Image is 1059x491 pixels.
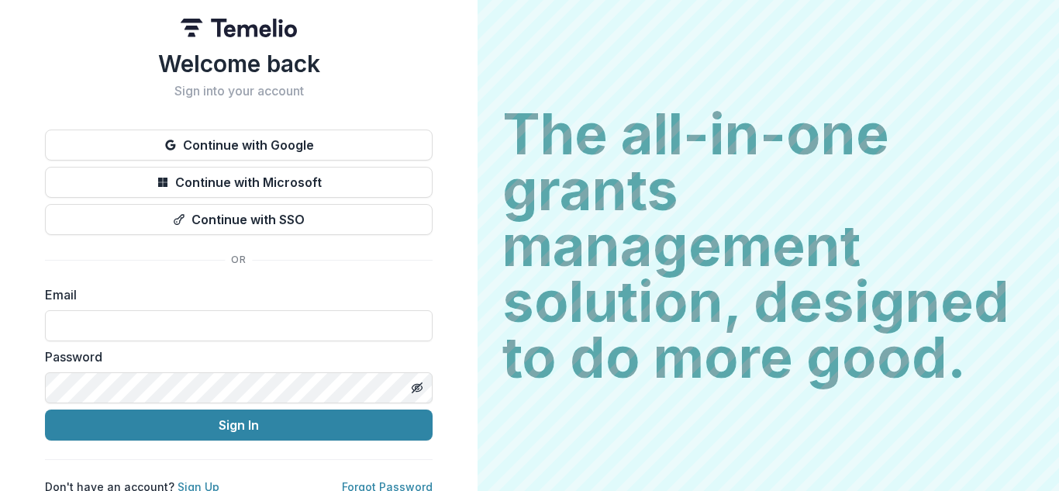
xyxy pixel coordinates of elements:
[45,348,423,366] label: Password
[405,375,429,400] button: Toggle password visibility
[45,204,433,235] button: Continue with SSO
[45,84,433,99] h2: Sign into your account
[45,130,433,161] button: Continue with Google
[45,167,433,198] button: Continue with Microsoft
[181,19,297,37] img: Temelio
[45,410,433,441] button: Sign In
[45,285,423,304] label: Email
[45,50,433,78] h1: Welcome back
